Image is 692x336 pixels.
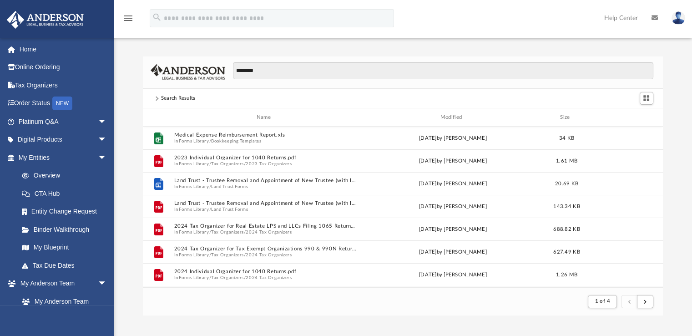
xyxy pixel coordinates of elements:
[179,275,209,281] button: Forms Library
[174,155,357,161] button: 2023 Individual Organizer for 1040 Returns.pdf
[246,275,292,281] button: 2024 Tax Organizers
[4,11,86,29] img: Anderson Advisors Platinum Portal
[13,239,116,257] a: My Blueprint
[6,131,121,149] a: Digital Productsarrow_drop_down
[553,227,580,232] span: 688.82 KB
[152,12,162,22] i: search
[123,13,134,24] i: menu
[98,148,116,167] span: arrow_drop_down
[6,76,121,94] a: Tax Organizers
[209,252,211,258] span: /
[361,271,545,279] div: [DATE] by [PERSON_NAME]
[211,229,244,235] button: Tax Organizers
[13,220,121,239] a: Binder Walkthrough
[209,275,211,281] span: /
[174,184,357,190] span: In
[556,158,577,163] span: 1.61 MB
[361,157,545,165] div: [DATE] by [PERSON_NAME]
[98,112,116,131] span: arrow_drop_down
[244,252,246,258] span: /
[13,292,111,311] a: My Anderson Team
[246,229,292,235] button: 2024 Tax Organizers
[174,275,357,281] span: In
[361,225,545,234] div: [DATE] by [PERSON_NAME]
[555,181,578,186] span: 20.69 KB
[173,113,357,122] div: Name
[98,131,116,149] span: arrow_drop_down
[6,94,121,113] a: Order StatusNEW
[6,275,116,293] a: My Anderson Teamarrow_drop_down
[246,161,292,167] button: 2023 Tax Organizers
[209,207,211,213] span: /
[211,161,244,167] button: Tax Organizers
[595,299,610,304] span: 1 of 4
[211,138,262,144] button: Bookkeeping Templates
[211,184,248,190] button: Land Trust Forms
[211,207,248,213] button: Land Trust Forms
[52,97,72,110] div: NEW
[174,201,357,207] button: Land Trust - Trustee Removal and Appointment of New Trustee (with Instructions).pdf
[13,203,121,221] a: Entity Change Request
[361,113,544,122] div: Modified
[233,62,653,79] input: Search files and folders
[361,134,545,143] div: [DATE] by [PERSON_NAME]
[143,127,663,287] div: grid
[174,132,357,138] button: Medical Expense Reimbursement Report.xls
[174,161,357,167] span: In
[179,184,209,190] button: Forms Library
[672,11,685,25] img: User Pic
[553,249,580,255] span: 627.49 KB
[361,203,545,211] div: [DATE] by [PERSON_NAME]
[244,275,246,281] span: /
[174,246,357,252] button: 2024 Tax Organizer for Tax Exempt Organizations 990 & 990N Returns.pdf
[179,207,209,213] button: Forms Library
[589,113,652,122] div: id
[211,252,244,258] button: Tax Organizers
[13,184,121,203] a: CTA Hub
[179,229,209,235] button: Forms Library
[161,94,196,102] div: Search Results
[174,224,357,229] button: 2024 Tax Organizer for Real Estate LPS and LLCs Filing 1065 Returns.pdf
[559,136,574,141] span: 34 KB
[123,17,134,24] a: menu
[6,40,121,58] a: Home
[244,161,246,167] span: /
[174,178,357,184] button: Land Trust - Trustee Removal and Appointment of New Trustee (with Instructions).docx
[6,148,121,167] a: My Entitiesarrow_drop_down
[548,113,585,122] div: Size
[98,275,116,293] span: arrow_drop_down
[246,252,292,258] button: 2024 Tax Organizers
[6,112,121,131] a: Platinum Q&Aarrow_drop_down
[13,167,121,185] a: Overview
[174,252,357,258] span: In
[556,272,577,277] span: 1.26 MB
[209,138,211,144] span: /
[146,113,169,122] div: id
[211,275,244,281] button: Tax Organizers
[209,229,211,235] span: /
[209,161,211,167] span: /
[640,92,653,105] button: Switch to Grid View
[179,252,209,258] button: Forms Library
[361,180,545,188] div: [DATE] by [PERSON_NAME]
[174,269,357,275] button: 2024 Individual Organizer for 1040 Returns.pdf
[361,248,545,256] div: [DATE] by [PERSON_NAME]
[174,138,357,144] span: In
[179,161,209,167] button: Forms Library
[174,207,357,213] span: In
[244,229,246,235] span: /
[179,138,209,144] button: Forms Library
[6,58,121,76] a: Online Ordering
[174,229,357,235] span: In
[553,204,580,209] span: 143.34 KB
[588,295,616,308] button: 1 of 4
[13,256,121,275] a: Tax Due Dates
[209,184,211,190] span: /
